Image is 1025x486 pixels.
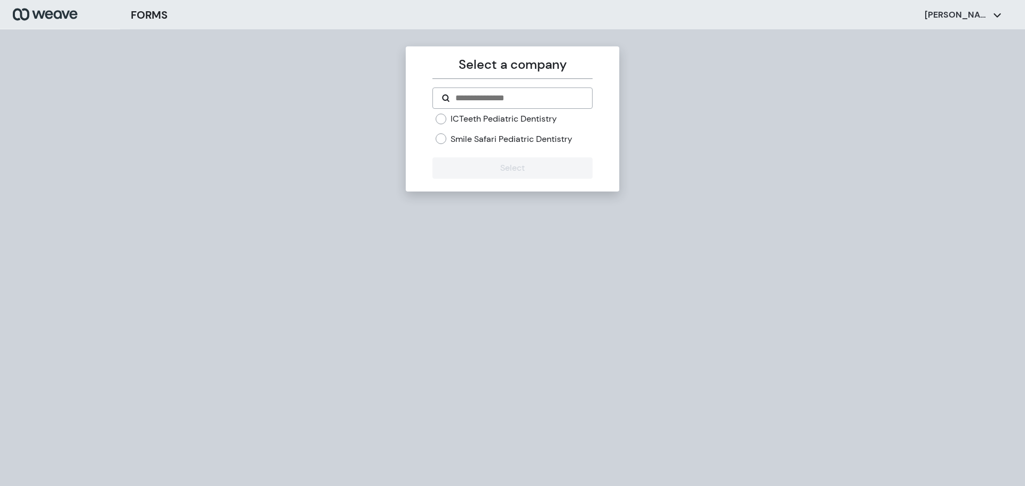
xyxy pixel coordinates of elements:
[454,92,583,105] input: Search
[131,7,168,23] h3: FORMS
[432,157,592,179] button: Select
[451,133,572,145] label: Smile Safari Pediatric Dentistry
[925,9,989,21] p: [PERSON_NAME]
[432,55,592,74] p: Select a company
[451,113,557,125] label: ICTeeth Pediatric Dentistry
